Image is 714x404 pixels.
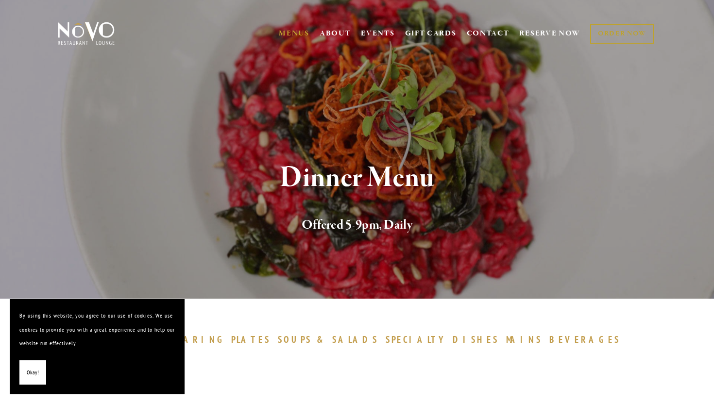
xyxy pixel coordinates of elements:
span: & [317,334,327,345]
a: SOUPS&SALADS [278,334,383,345]
a: MENUS [279,29,309,38]
span: DISHES [453,334,499,345]
img: Novo Restaurant &amp; Lounge [56,21,117,46]
a: CONTACT [467,24,510,43]
p: By using this website, you agree to our use of cookies. We use cookies to provide you with a grea... [19,309,175,351]
span: SOUPS [278,334,312,345]
a: RESERVE NOW [519,24,580,43]
a: BEVERAGES [549,334,625,345]
a: SPECIALTYDISHES [386,334,503,345]
span: PLATES [231,334,271,345]
span: SALADS [332,334,379,345]
a: SHARINGPLATES [168,334,275,345]
span: SHARING [168,334,227,345]
h1: Dinner Menu [74,162,640,194]
a: MAINS [506,334,547,345]
span: MAINS [506,334,543,345]
span: BEVERAGES [549,334,620,345]
button: Okay! [19,360,46,385]
a: ORDER NOW [590,24,654,44]
a: GIFT CARDS [405,24,457,43]
span: SPECIALTY [386,334,448,345]
span: Okay! [27,366,39,380]
h2: Offered 5-9pm, Daily [74,215,640,236]
section: Cookie banner [10,299,185,394]
a: EVENTS [361,29,394,38]
a: ABOUT [320,29,351,38]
